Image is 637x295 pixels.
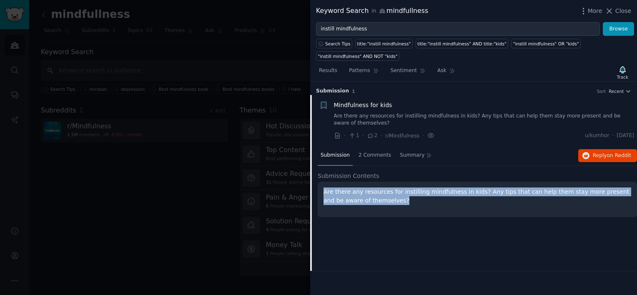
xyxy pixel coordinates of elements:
span: · [362,131,364,140]
button: More [579,7,602,15]
span: [DATE] [617,132,634,140]
div: Sort [597,88,606,94]
input: Try a keyword related to your business [316,22,600,36]
button: Replyon Reddit [578,149,637,162]
a: "instill mindfulness" OR "kids" [511,39,581,48]
span: on Reddit [607,152,631,158]
div: "instill mindfulness" AND NOT "kids" [318,53,398,59]
div: Keyword Search mindfullness [316,6,428,16]
span: Ask [437,67,446,75]
span: · [612,132,614,140]
span: Summary [400,152,424,159]
span: in [371,7,376,15]
span: · [344,131,346,140]
a: Ask [434,64,458,81]
span: · [381,131,382,140]
span: Close [615,7,631,15]
span: 1 [349,132,359,140]
div: title:"instill mindfulness" AND title:"kids" [417,41,506,47]
button: Browse [603,22,634,36]
div: "instill mindfulness" OR "kids" [513,41,579,47]
span: · [422,131,424,140]
span: Results [319,67,337,75]
span: Submission [321,152,350,159]
a: Mindfulness for kids [334,101,392,110]
span: 2 Comments [359,152,391,159]
span: Search Tips [325,41,351,47]
span: Recent [609,88,624,94]
span: 1 [352,89,355,94]
a: "instill mindfulness" AND NOT "kids" [316,51,399,61]
button: Close [605,7,631,15]
a: Patterns [346,64,381,81]
span: Submission Contents [318,172,379,180]
span: r/Mindfulness [385,133,419,139]
span: Patterns [349,67,370,75]
a: Sentiment [388,64,429,81]
span: Sentiment [391,67,417,75]
p: Are there any resources for instilling mindfulness in kids? Any tips that can help them stay more... [324,187,631,205]
span: u/kumhor [585,132,609,140]
button: Track [614,64,631,81]
a: title:"instill mindfulness" [355,39,413,48]
div: title:"instill mindfulness" [357,41,411,47]
button: Search Tips [316,39,352,48]
div: Track [617,74,628,80]
a: Results [316,64,340,81]
a: title:"instill mindfulness" AND title:"kids" [416,39,508,48]
span: More [588,7,602,15]
a: Are there any resources for instilling mindfulness in kids? Any tips that can help them stay more... [334,112,634,127]
span: Reply [593,152,631,160]
span: 2 [367,132,377,140]
button: Recent [609,88,631,94]
span: Submission [316,87,349,95]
